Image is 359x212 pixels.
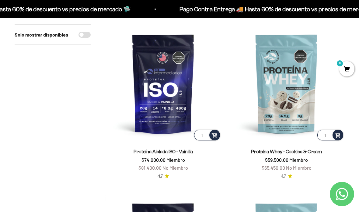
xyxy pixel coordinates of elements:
[138,4,338,14] p: Pago Contra Entrega 🚚 Hasta 60% de descuento vs precios de mercado 🛸
[339,66,354,73] a: 0
[281,173,292,180] a: 4.74.7 de 5.0 estrellas
[336,60,343,67] mark: 0
[138,165,162,171] span: $81.400,00
[134,149,193,154] a: Proteína Aislada ISO - Vainilla
[251,149,322,154] a: Proteína Whey - Cookies & Cream
[158,173,163,180] span: 4.7
[141,157,166,163] span: $74.000,00
[15,31,68,39] label: Solo mostrar disponibles
[281,173,286,180] span: 4.7
[166,157,185,163] span: Miembro
[158,173,169,180] a: 4.74.7 de 5.0 estrellas
[265,157,288,163] span: $59.500,00
[286,165,312,171] span: No Miembro
[105,26,221,142] img: Proteína Aislada ISO - Vainilla
[162,165,188,171] span: No Miembro
[262,165,285,171] span: $65.450,00
[289,157,308,163] span: Miembro
[228,26,344,142] img: Proteína Whey - Cookies & Cream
